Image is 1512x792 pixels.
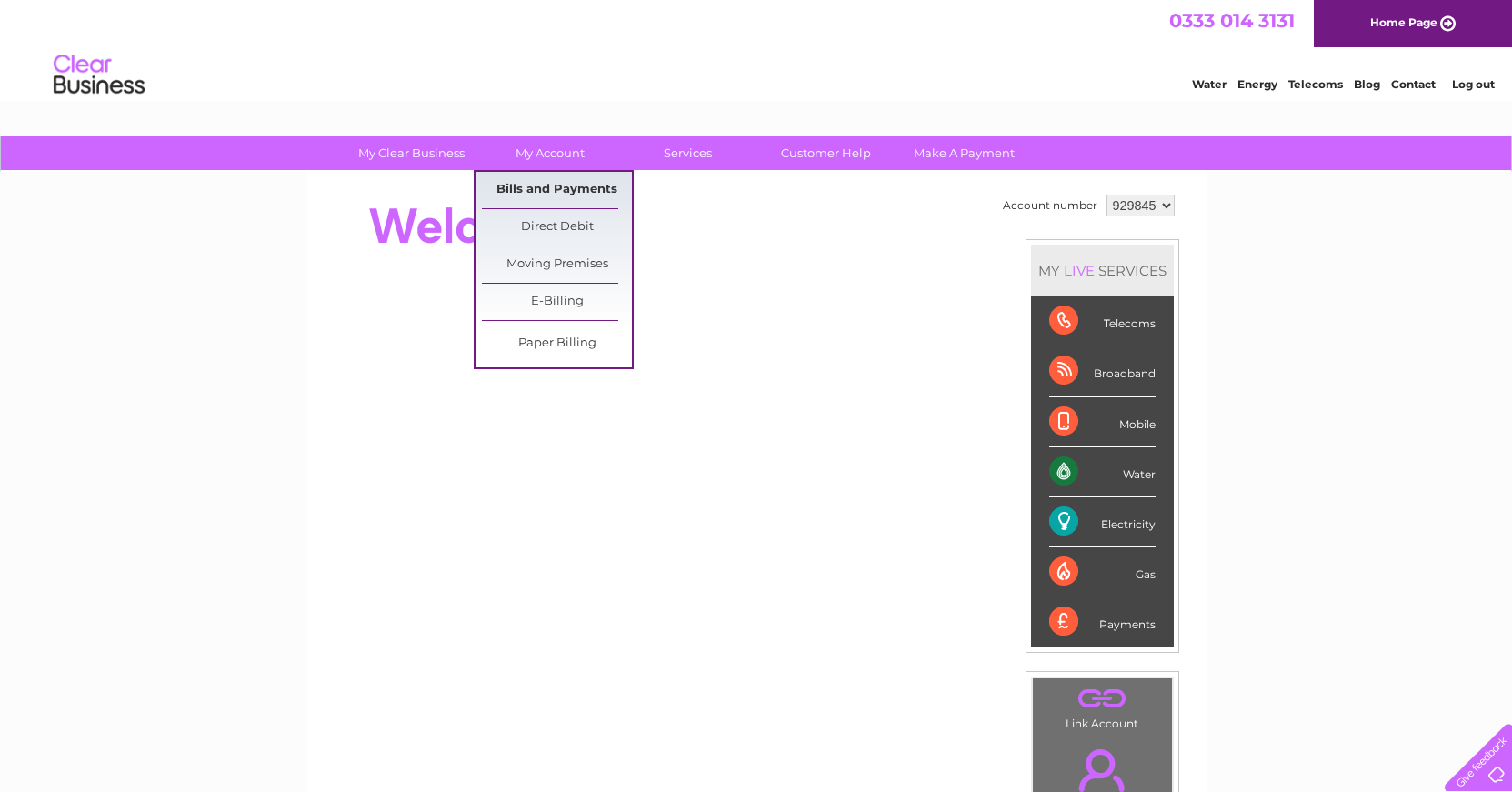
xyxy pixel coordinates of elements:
[482,209,632,246] a: Direct Debit
[1049,597,1156,647] div: Payments
[1354,77,1380,91] a: Blog
[1060,262,1098,279] div: LIVE
[1391,77,1436,91] a: Contact
[1192,77,1227,91] a: Water
[482,326,632,362] a: Paper Billing
[327,10,1187,88] div: Clear Business is a trading name of Verastar Limited (registered in [GEOGRAPHIC_DATA] No. 3667643...
[1288,77,1343,91] a: Telecoms
[1049,547,1156,597] div: Gas
[613,136,763,170] a: Services
[1237,77,1277,91] a: Energy
[1049,296,1156,346] div: Telecoms
[1037,683,1167,715] a: .
[53,47,145,103] img: logo.png
[482,172,632,208] a: Bills and Payments
[336,136,486,170] a: My Clear Business
[1169,9,1295,32] a: 0333 014 3131
[482,246,632,283] a: Moving Premises
[889,136,1039,170] a: Make A Payment
[1049,346,1156,396] div: Broadband
[998,190,1102,221] td: Account number
[482,284,632,320] a: E-Billing
[1049,447,1156,497] div: Water
[1032,677,1173,735] td: Link Account
[1049,397,1156,447] div: Mobile
[1049,497,1156,547] div: Electricity
[751,136,901,170] a: Customer Help
[1452,77,1495,91] a: Log out
[475,136,625,170] a: My Account
[1031,245,1174,296] div: MY SERVICES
